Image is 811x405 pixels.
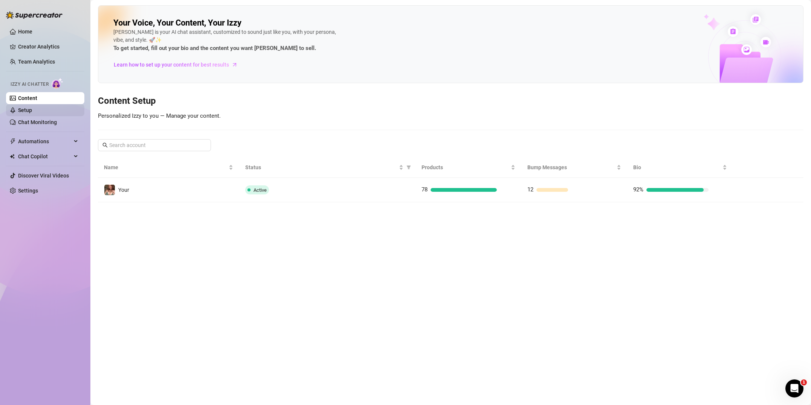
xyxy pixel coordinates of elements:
span: 78 [422,186,428,193]
a: Chat Monitoring [18,119,57,125]
span: Chat Copilot [18,150,72,162]
div: [PERSON_NAME] is your AI chat assistant, customized to sound just like you, with your persona, vi... [113,28,339,53]
img: Your [104,185,115,195]
span: Personalized Izzy to you — Manage your content. [98,112,221,119]
span: Learn how to set up your content for best results [114,61,229,69]
span: Status [245,163,397,171]
a: Discover Viral Videos [18,173,69,179]
img: Chat Copilot [10,154,15,159]
img: logo-BBDzfeDw.svg [6,11,63,19]
img: AI Chatter [52,78,63,89]
span: Automations [18,135,72,147]
a: Content [18,95,37,101]
a: Setup [18,107,32,113]
a: Settings [18,188,38,194]
th: Bump Messages [521,157,627,178]
span: search [102,143,108,148]
h3: Content Setup [98,95,803,107]
span: filter [406,165,411,170]
span: filter [405,162,412,173]
a: Home [18,29,32,35]
a: Learn how to set up your content for best results [113,59,243,71]
span: 12 [527,186,533,193]
span: 1 [801,379,807,385]
span: 92% [633,186,643,193]
h2: Your Voice, Your Content, Your Izzy [113,18,241,28]
input: Search account [109,141,200,149]
span: Your [118,187,129,193]
a: Creator Analytics [18,41,78,53]
img: ai-chatter-content-library-cLFOSyPT.png [686,6,803,83]
span: Name [104,163,227,171]
a: Team Analytics [18,59,55,65]
span: Active [254,187,267,193]
iframe: Intercom live chat [785,379,803,397]
th: Products [415,157,521,178]
span: Products [422,163,509,171]
strong: To get started, fill out your bio and the content you want [PERSON_NAME] to sell. [113,45,316,52]
th: Name [98,157,239,178]
span: Izzy AI Chatter [11,81,49,88]
th: Status [239,157,415,178]
span: Bump Messages [527,163,615,171]
span: arrow-right [231,61,238,68]
th: Bio [627,157,733,178]
span: Bio [633,163,721,171]
span: thunderbolt [10,138,16,144]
